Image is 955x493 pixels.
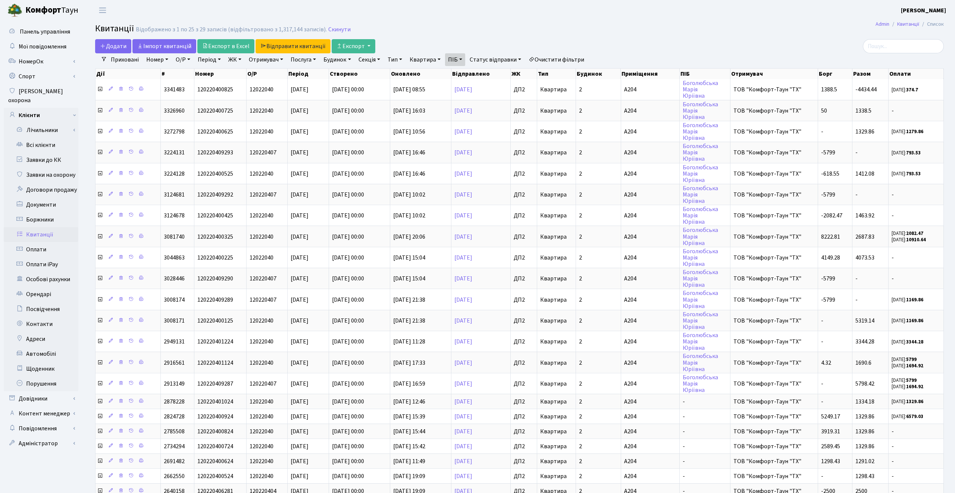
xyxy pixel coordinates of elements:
[540,211,567,220] span: Квартира
[250,85,273,94] span: 12022040
[164,254,185,262] span: 3044863
[540,170,567,178] span: Квартира
[197,128,233,136] span: 120220400625
[256,39,331,53] a: Відправити квитанції
[906,150,921,156] b: 793.53
[892,236,926,243] small: [DATE]:
[683,121,718,142] a: БоголюбськаМаріяЮріївна
[332,274,364,283] span: [DATE] 00:00
[624,276,677,282] span: А204
[540,254,567,262] span: Квартира
[579,85,582,94] span: 2
[356,53,383,66] a: Секція
[579,148,582,157] span: 2
[863,39,944,53] input: Пошук...
[540,317,567,325] span: Квартира
[621,69,680,79] th: Приміщення
[95,22,134,35] span: Квитанції
[445,53,465,66] a: ПІБ
[683,352,718,373] a: БоголюбськаМаріяЮріївна
[95,69,161,79] th: Дії
[624,234,677,240] span: А204
[332,128,364,136] span: [DATE] 00:00
[250,337,273,346] span: 12022040
[454,296,472,304] a: [DATE]
[250,274,276,283] span: 120220407
[821,211,842,220] span: -2082.47
[683,268,718,289] a: БоголюбськаМаріяЮріївна
[855,170,874,178] span: 1412.08
[454,442,472,450] a: [DATE]
[164,233,185,241] span: 3081740
[454,412,472,421] a: [DATE]
[250,317,273,325] span: 12022040
[390,69,451,79] th: Оновлено
[683,289,718,310] a: БоголюбськаМаріяЮріївна
[919,20,944,28] li: Список
[250,296,276,304] span: 120220407
[4,153,78,167] a: Заявки до КК
[332,233,364,241] span: [DATE] 00:00
[332,211,364,220] span: [DATE] 00:00
[683,205,718,226] a: БоголюбськаМаріяЮріївна
[393,148,425,157] span: [DATE] 16:46
[892,276,940,282] span: -
[683,100,718,121] a: БоголюбськаМаріяЮріївна
[288,69,329,79] th: Період
[194,69,247,79] th: Номер
[526,53,587,66] a: Очистити фільтри
[4,436,78,451] a: Адміністратор
[332,39,375,53] button: Експорт
[821,128,823,136] span: -
[454,398,472,406] a: [DATE]
[291,296,309,304] span: [DATE]
[291,254,309,262] span: [DATE]
[540,148,567,157] span: Квартира
[454,457,472,465] a: [DATE]
[250,148,276,157] span: 120220407
[624,192,677,198] span: А204
[821,296,835,304] span: -5799
[164,107,185,115] span: 3326960
[906,236,926,243] b: 10910.64
[9,123,78,138] a: Лічильники
[291,233,309,241] span: [DATE]
[164,317,185,325] span: 3008171
[454,337,472,346] a: [DATE]
[683,142,718,163] a: БоголюбськаМаріяЮріївна
[821,148,835,157] span: -5799
[393,85,425,94] span: [DATE] 08:55
[855,254,874,262] span: 4073.53
[683,331,718,352] a: БоголюбськаМаріяЮріївна
[173,53,193,66] a: О/Р
[393,191,425,199] span: [DATE] 10:02
[855,317,874,325] span: 5319.14
[393,211,425,220] span: [DATE] 10:02
[733,276,815,282] span: ТОВ "Комфорт-Таун "ТХ"
[197,296,233,304] span: 120220409289
[514,276,534,282] span: ДП2
[579,254,582,262] span: 2
[537,69,576,79] th: Тип
[624,87,677,92] span: А204
[250,254,273,262] span: 12022040
[197,233,233,241] span: 120220400325
[733,234,815,240] span: ТОВ "Комфорт-Таун "ТХ"
[855,107,871,115] span: 1338.5
[288,53,319,66] a: Послуга
[4,317,78,332] a: Контакти
[100,42,126,50] span: Додати
[4,39,78,54] a: Мої повідомлення
[291,148,309,157] span: [DATE]
[164,128,185,136] span: 3272798
[579,274,582,283] span: 2
[892,128,923,135] small: [DATE]:
[4,257,78,272] a: Оплати iPay
[4,138,78,153] a: Всі клієнти
[393,296,425,304] span: [DATE] 21:38
[454,233,472,241] a: [DATE]
[733,108,815,114] span: ТОВ "Комфорт-Таун "ТХ"
[143,53,171,66] a: Номер
[332,170,364,178] span: [DATE] 00:00
[7,3,22,18] img: logo.png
